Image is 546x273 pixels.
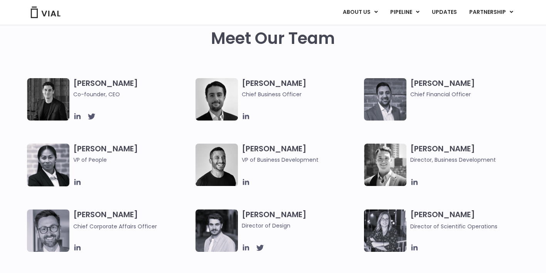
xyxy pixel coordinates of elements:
[410,78,529,99] h3: [PERSON_NAME]
[30,7,61,18] img: Vial Logo
[73,209,192,231] h3: [PERSON_NAME]
[337,6,384,19] a: ABOUT USMenu Toggle
[242,221,360,230] span: Director of Design
[195,209,238,252] img: Headshot of smiling man named Albert
[73,223,157,230] span: Chief Corporate Affairs Officer
[27,209,69,252] img: Paolo-M
[242,78,360,99] h3: [PERSON_NAME]
[410,209,529,231] h3: [PERSON_NAME]
[410,144,529,164] h3: [PERSON_NAME]
[195,78,238,121] img: A black and white photo of a man in a suit holding a vial.
[73,78,192,99] h3: [PERSON_NAME]
[426,6,463,19] a: UPDATES
[364,209,406,252] img: Headshot of smiling woman named Sarah
[73,144,192,175] h3: [PERSON_NAME]
[410,90,529,99] span: Chief Financial Officer
[242,209,360,230] h3: [PERSON_NAME]
[195,144,238,186] img: A black and white photo of a man smiling.
[410,156,529,164] span: Director, Business Development
[242,144,360,164] h3: [PERSON_NAME]
[384,6,425,19] a: PIPELINEMenu Toggle
[364,78,406,121] img: Headshot of smiling man named Samir
[364,144,406,186] img: A black and white photo of a smiling man in a suit at ARVO 2023.
[73,156,192,164] span: VP of People
[242,90,360,99] span: Chief Business Officer
[27,78,69,121] img: A black and white photo of a man in a suit attending a Summit.
[463,6,519,19] a: PARTNERSHIPMenu Toggle
[27,144,69,186] img: Catie
[242,156,360,164] span: VP of Business Development
[410,223,497,230] span: Director of Scientific Operations
[73,90,192,99] span: Co-founder, CEO
[211,29,335,48] h2: Meet Our Team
